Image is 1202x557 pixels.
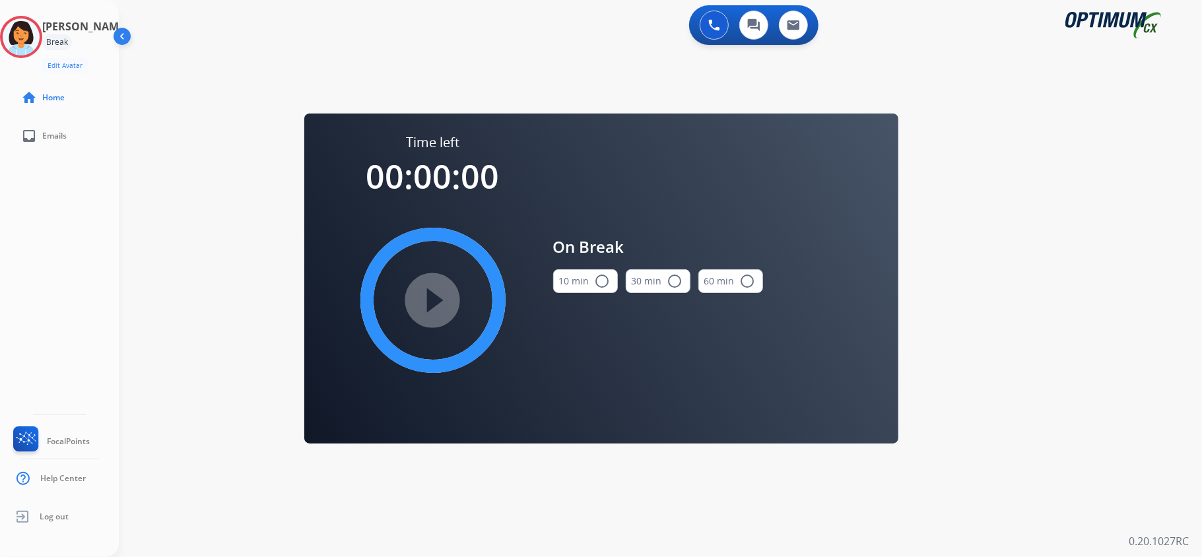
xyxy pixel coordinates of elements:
[11,426,90,457] a: FocalPoints
[42,58,88,73] button: Edit Avatar
[553,235,763,259] span: On Break
[3,18,40,55] img: avatar
[667,273,683,289] mat-icon: radio_button_unchecked
[40,511,69,522] span: Log out
[595,273,611,289] mat-icon: radio_button_unchecked
[21,128,37,144] mat-icon: inbox
[406,133,459,152] span: Time left
[42,34,72,50] div: Break
[42,92,65,103] span: Home
[1129,533,1189,549] p: 0.20.1027RC
[42,131,67,141] span: Emails
[553,269,618,293] button: 10 min
[40,473,86,484] span: Help Center
[626,269,690,293] button: 30 min
[21,90,37,106] mat-icon: home
[47,436,90,447] span: FocalPoints
[698,269,763,293] button: 60 min
[740,273,756,289] mat-icon: radio_button_unchecked
[366,154,500,199] span: 00:00:00
[42,18,128,34] h3: [PERSON_NAME]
